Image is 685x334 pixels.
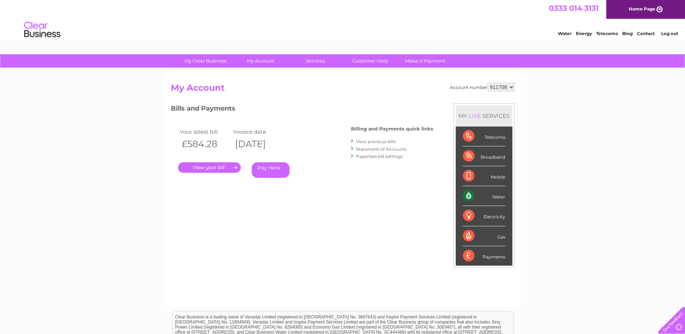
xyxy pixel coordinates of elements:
[463,166,505,186] div: Mobile
[463,206,505,226] div: Electricity
[356,139,396,144] a: View previous bills
[450,83,515,91] div: Account number
[351,126,433,132] h4: Billing and Payments quick links
[463,186,505,206] div: Water
[171,103,433,116] h3: Bills and Payments
[463,226,505,246] div: Gas
[467,112,482,119] div: LIVE
[172,4,513,35] div: Clear Business is a trading name of Verastar Limited (registered in [GEOGRAPHIC_DATA] No. 3667643...
[637,31,655,36] a: Contact
[549,4,599,13] a: 0333 014 3131
[171,83,515,97] h2: My Account
[231,127,285,137] td: Invoice date
[356,146,407,152] a: Statement of Accounts
[176,54,235,68] a: My Clear Business
[356,154,403,159] a: Paperless bill settings
[622,31,633,36] a: Blog
[463,127,505,146] div: Telecoms
[596,31,618,36] a: Telecoms
[463,246,505,266] div: Payments
[231,137,285,151] th: [DATE]
[395,54,455,68] a: Make A Payment
[341,54,400,68] a: Customer Help
[456,106,512,126] div: MY SERVICES
[286,54,345,68] a: Services
[24,19,61,41] img: logo.png
[463,146,505,166] div: Broadband
[231,54,290,68] a: My Account
[178,137,232,151] th: £584.28
[178,127,232,137] td: Your latest bill
[558,31,572,36] a: Water
[576,31,592,36] a: Energy
[252,162,290,178] a: Pay Here
[178,162,241,173] a: .
[661,31,678,36] a: Log out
